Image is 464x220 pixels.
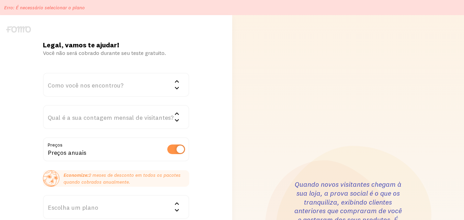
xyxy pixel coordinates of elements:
font: Qual é a sua contagem mensal de visitantes? [48,114,174,121]
img: fomo-logo-gray-b99e0e8ada9f9040e2984d0d95b3b12da0074ffd48d1e5cb62ac37fc77b0b268.svg [6,26,31,33]
font: Erro: É necessário selecionar o plano [4,4,85,11]
font: Economize: [64,172,89,178]
font: Você não será cobrado durante seu teste gratuito. [43,49,166,56]
font: 2 meses de desconto em todos os pacotes quando cobrados anualmente. [64,172,181,185]
font: Como você nos encontrou? [48,81,124,89]
font: Legal, vamos te ajudar! [43,40,119,49]
font: Escolha um plano [48,204,98,211]
font: Preços anuais [48,149,86,157]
